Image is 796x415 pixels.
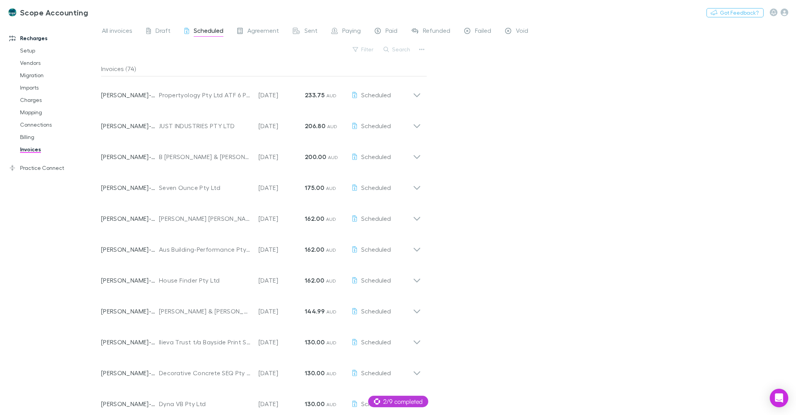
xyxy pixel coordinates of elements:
div: House Finder Pty Ltd [159,276,251,285]
div: Dyna VB Pty Ltd [159,399,251,408]
strong: 130.00 [305,369,324,377]
p: [DATE] [259,337,305,347]
p: [PERSON_NAME]-0321 [101,245,159,254]
span: Scheduled [361,184,391,191]
p: [DATE] [259,245,305,254]
a: Setup [12,44,100,57]
span: Scheduled [361,276,391,284]
a: Charges [12,94,100,106]
span: Scheduled [194,27,223,37]
strong: 162.00 [305,276,324,284]
div: Ilieva Trust t/a Bayside Print Solutions [159,337,251,347]
span: AUD [326,371,337,376]
p: [DATE] [259,214,305,223]
div: [PERSON_NAME]-0323[PERSON_NAME] & [PERSON_NAME] LAWYERS PTY LTD[DATE]144.99 AUDScheduled [95,293,427,324]
div: JUST INDUSTRIES PTY LTD [159,121,251,130]
strong: 162.00 [305,215,324,222]
span: Scheduled [361,400,391,407]
span: Scheduled [361,369,391,376]
div: Propertyology Pty Ltd ATF 6 Point Group Trust [159,90,251,100]
div: [PERSON_NAME]-0321Aus Building-Performance Pty Ltd[DATE]162.00 AUDScheduled [95,231,427,262]
p: [PERSON_NAME]-0285 [101,337,159,347]
div: [PERSON_NAME] & [PERSON_NAME] LAWYERS PTY LTD [159,307,251,316]
p: [DATE] [259,121,305,130]
span: Scheduled [361,338,391,346]
div: [PERSON_NAME]-0282B [PERSON_NAME] & [PERSON_NAME] & [PERSON_NAME][DATE]200.00 AUDScheduled [95,138,427,169]
a: Invoices [12,143,100,156]
div: Seven Ounce Pty Ltd [159,183,251,192]
p: [PERSON_NAME]-0317 [101,214,159,223]
span: Sent [304,27,318,37]
a: Migration [12,69,100,81]
span: Scheduled [361,215,391,222]
h3: Scope Accounting [20,8,88,17]
div: [PERSON_NAME]-0299Propertyology Pty Ltd ATF 6 Point Group Trust[DATE]233.75 AUDScheduled [95,76,427,107]
div: [PERSON_NAME]-0260JUST INDUSTRIES PTY LTD[DATE]206.80 AUDScheduled [95,107,427,138]
div: [PERSON_NAME]-0301House Finder Pty Ltd[DATE]162.00 AUDScheduled [95,262,427,293]
span: AUD [326,93,337,98]
strong: 233.75 [305,91,324,99]
span: Agreement [247,27,279,37]
p: [PERSON_NAME]-0299 [101,90,159,100]
span: AUD [326,216,336,222]
p: [DATE] [259,399,305,408]
span: AUD [326,401,337,407]
a: Mapping [12,106,100,119]
span: Scheduled [361,122,391,129]
span: AUD [326,247,336,253]
p: [PERSON_NAME]-0260 [101,121,159,130]
span: AUD [326,185,336,191]
span: Scheduled [361,91,391,98]
p: [DATE] [259,307,305,316]
span: All invoices [102,27,132,37]
div: [PERSON_NAME]-0302Decorative Concrete SEQ Pty Ltd[DATE]130.00 AUDScheduled [95,354,427,385]
p: [DATE] [259,276,305,285]
strong: 130.00 [305,400,324,408]
p: [DATE] [259,152,305,161]
div: [PERSON_NAME]-0317[PERSON_NAME] [PERSON_NAME][DATE]162.00 AUDScheduled [95,200,427,231]
p: [PERSON_NAME]-0282 [101,152,159,161]
span: AUD [328,154,338,160]
img: Scope Accounting's Logo [8,8,17,17]
span: Refunded [423,27,450,37]
p: [PERSON_NAME]-0267 [101,399,159,408]
a: Practice Connect [2,162,100,174]
a: Billing [12,131,100,143]
p: [DATE] [259,90,305,100]
a: Recharges [2,32,100,44]
p: [DATE] [259,183,305,192]
button: Filter [349,45,378,54]
div: Aus Building-Performance Pty Ltd [159,245,251,254]
span: Scheduled [361,307,391,315]
strong: 206.80 [305,122,325,130]
div: [PERSON_NAME] [PERSON_NAME] [159,214,251,223]
span: AUD [326,278,336,284]
button: Got Feedback? [706,8,764,17]
span: Scheduled [361,246,391,253]
strong: 175.00 [305,184,324,191]
a: Imports [12,81,100,94]
a: Connections [12,119,100,131]
span: Failed [475,27,491,37]
p: [PERSON_NAME]-0259 [101,183,159,192]
span: AUD [327,124,338,129]
button: Search [380,45,415,54]
span: Scheduled [361,153,391,160]
p: [DATE] [259,368,305,378]
p: [PERSON_NAME]-0323 [101,307,159,316]
a: Vendors [12,57,100,69]
div: B [PERSON_NAME] & [PERSON_NAME] & [PERSON_NAME] [159,152,251,161]
strong: 162.00 [305,246,324,253]
div: [PERSON_NAME]-0285Ilieva Trust t/a Bayside Print Solutions[DATE]130.00 AUDScheduled [95,324,427,354]
div: Open Intercom Messenger [770,389,788,407]
div: [PERSON_NAME]-0259Seven Ounce Pty Ltd[DATE]175.00 AUDScheduled [95,169,427,200]
div: Decorative Concrete SEQ Pty Ltd [159,368,251,378]
p: [PERSON_NAME]-0302 [101,368,159,378]
span: AUD [326,309,337,315]
a: Scope Accounting [3,3,93,22]
span: Paid [385,27,397,37]
strong: 130.00 [305,338,324,346]
span: Void [516,27,528,37]
span: Draft [155,27,171,37]
span: AUD [326,340,337,346]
